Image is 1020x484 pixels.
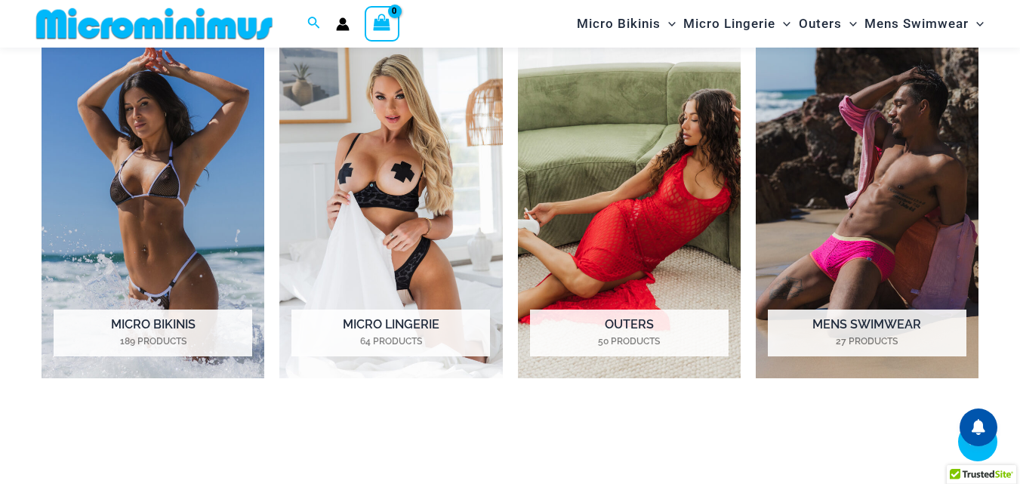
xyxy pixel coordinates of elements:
[518,33,741,378] img: Outers
[679,5,794,43] a: Micro LingerieMenu ToggleMenu Toggle
[518,33,741,378] a: Visit product category Outers
[799,5,842,43] span: Outers
[768,310,966,356] h2: Mens Swimwear
[530,334,729,348] mark: 50 Products
[756,33,978,378] img: Mens Swimwear
[54,334,252,348] mark: 189 Products
[530,310,729,356] h2: Outers
[365,6,399,41] a: View Shopping Cart, empty
[864,5,969,43] span: Mens Swimwear
[842,5,857,43] span: Menu Toggle
[291,310,490,356] h2: Micro Lingerie
[861,5,988,43] a: Mens SwimwearMenu ToggleMenu Toggle
[291,334,490,348] mark: 64 Products
[571,2,990,45] nav: Site Navigation
[661,5,676,43] span: Menu Toggle
[42,33,264,378] a: Visit product category Micro Bikinis
[279,33,502,378] a: Visit product category Micro Lingerie
[969,5,984,43] span: Menu Toggle
[54,310,252,356] h2: Micro Bikinis
[573,5,679,43] a: Micro BikinisMenu ToggleMenu Toggle
[795,5,861,43] a: OutersMenu ToggleMenu Toggle
[279,33,502,378] img: Micro Lingerie
[756,33,978,378] a: Visit product category Mens Swimwear
[683,5,775,43] span: Micro Lingerie
[336,17,350,31] a: Account icon link
[307,14,321,33] a: Search icon link
[30,7,279,41] img: MM SHOP LOGO FLAT
[577,5,661,43] span: Micro Bikinis
[768,334,966,348] mark: 27 Products
[42,33,264,378] img: Micro Bikinis
[775,5,790,43] span: Menu Toggle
